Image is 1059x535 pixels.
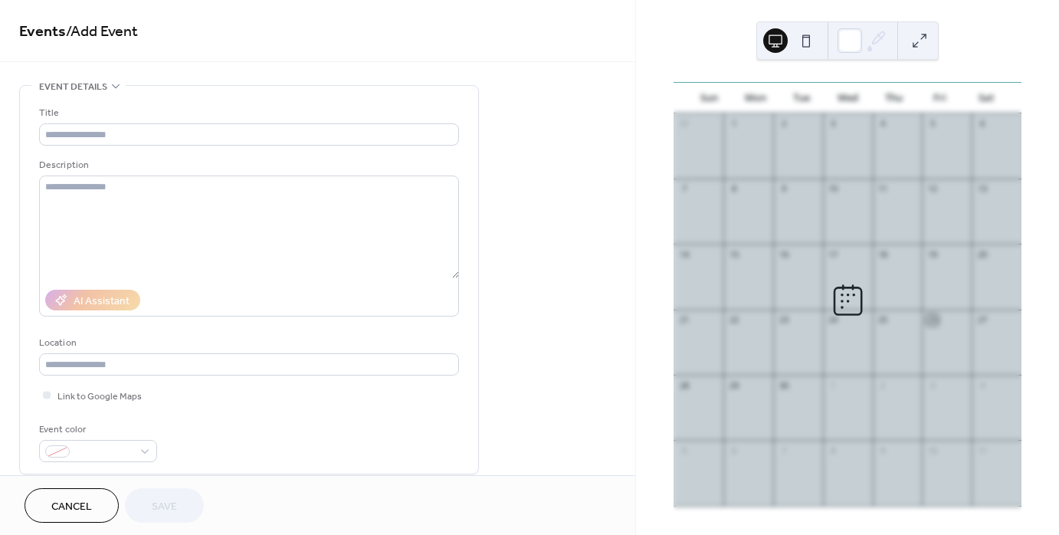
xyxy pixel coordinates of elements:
[778,183,789,195] div: 9
[825,83,870,113] div: Wed
[976,183,988,195] div: 13
[778,314,789,326] div: 23
[926,445,938,456] div: 10
[25,488,119,523] button: Cancel
[728,445,739,456] div: 6
[877,118,889,130] div: 4
[976,118,988,130] div: 6
[828,248,839,260] div: 17
[678,379,690,391] div: 28
[57,389,142,405] span: Link to Google Maps
[828,118,839,130] div: 3
[778,379,789,391] div: 30
[686,83,732,113] div: Sun
[877,248,889,260] div: 18
[732,83,778,113] div: Mon
[828,183,839,195] div: 10
[877,379,889,391] div: 2
[976,314,988,326] div: 27
[926,118,938,130] div: 5
[728,314,739,326] div: 22
[877,183,889,195] div: 11
[678,118,690,130] div: 31
[877,445,889,456] div: 9
[828,445,839,456] div: 8
[779,83,825,113] div: Tue
[728,248,739,260] div: 15
[39,79,107,95] span: Event details
[926,183,938,195] div: 12
[66,17,138,47] span: / Add Event
[877,314,889,326] div: 25
[916,83,962,113] div: Fri
[976,248,988,260] div: 20
[778,248,789,260] div: 16
[51,499,92,515] span: Cancel
[39,335,456,351] div: Location
[963,83,1009,113] div: Sat
[976,445,988,456] div: 11
[778,118,789,130] div: 2
[728,118,739,130] div: 1
[778,445,789,456] div: 7
[926,379,938,391] div: 3
[926,248,938,260] div: 19
[39,422,154,438] div: Event color
[39,105,456,121] div: Title
[870,83,916,113] div: Thu
[678,183,690,195] div: 7
[678,314,690,326] div: 21
[728,379,739,391] div: 29
[728,183,739,195] div: 8
[19,17,66,47] a: Events
[39,157,456,173] div: Description
[828,379,839,391] div: 1
[828,314,839,326] div: 24
[678,248,690,260] div: 14
[976,379,988,391] div: 4
[926,314,938,326] div: 26
[678,445,690,456] div: 5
